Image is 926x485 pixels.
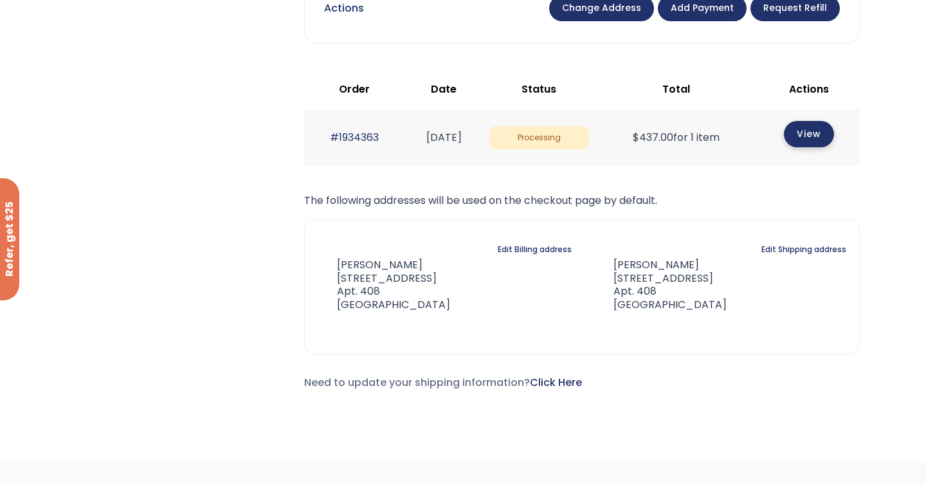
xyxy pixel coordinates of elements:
td: for 1 item [595,109,758,165]
span: 437.00 [633,130,673,145]
span: $ [633,130,639,145]
span: Actions [789,82,829,96]
span: Status [522,82,556,96]
a: Edit Shipping address [761,241,846,259]
time: [DATE] [426,130,462,145]
address: [PERSON_NAME] [STREET_ADDRESS] Apt. 408 [GEOGRAPHIC_DATA] [593,259,727,312]
a: Click Here [530,375,582,390]
span: Need to update your shipping information? [304,375,582,390]
span: Order [339,82,370,96]
span: Date [431,82,457,96]
span: Total [662,82,690,96]
span: Processing [489,126,588,150]
a: View [784,121,834,147]
a: Edit Billing address [498,241,572,259]
a: #1934363 [330,130,379,145]
p: The following addresses will be used on the checkout page by default. [304,192,860,210]
address: [PERSON_NAME] [STREET_ADDRESS] Apt. 408 [GEOGRAPHIC_DATA] [318,259,450,312]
